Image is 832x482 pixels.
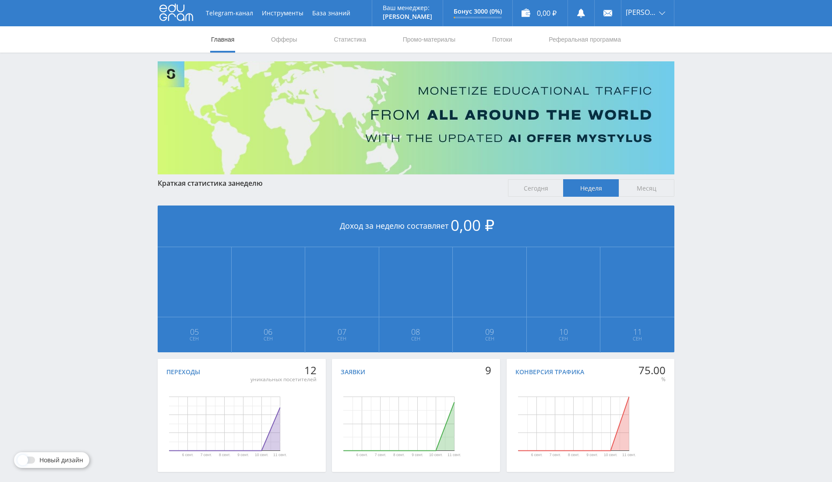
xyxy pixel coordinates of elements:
[586,453,598,457] text: 9 сент.
[601,335,674,342] span: Сен
[563,179,619,197] span: Неделя
[485,364,491,376] div: 9
[622,453,636,457] text: 11 сент.
[380,328,452,335] span: 08
[527,328,600,335] span: 10
[314,380,483,468] svg: Диаграмма.
[603,453,617,457] text: 10 сент.
[210,26,235,53] a: Главная
[166,369,200,376] div: Переходы
[548,26,622,53] a: Реферальная программа
[527,335,600,342] span: Сен
[531,453,542,457] text: 6 сент.
[140,380,309,468] svg: Диаграмма.
[412,453,423,457] text: 9 сент.
[255,453,268,457] text: 10 сент.
[619,179,674,197] span: Месяц
[333,26,367,53] a: Статистика
[236,178,263,188] span: неделю
[341,369,365,376] div: Заявки
[451,215,494,235] span: 0,00 ₽
[158,61,674,174] img: Banner
[306,335,378,342] span: Сен
[568,453,579,457] text: 8 сент.
[158,206,674,247] div: Доход за неделю составляет
[232,328,305,335] span: 06
[515,369,584,376] div: Конверсия трафика
[626,9,656,16] span: [PERSON_NAME]
[158,335,231,342] span: Сен
[380,335,452,342] span: Сен
[402,26,456,53] a: Промо-материалы
[383,4,432,11] p: Ваш менеджер:
[250,376,317,383] div: уникальных посетителей
[182,453,194,457] text: 6 сент.
[601,328,674,335] span: 11
[454,8,502,15] p: Бонус 3000 (0%)
[39,457,83,464] span: Новый дизайн
[453,335,526,342] span: Сен
[393,453,405,457] text: 8 сент.
[448,453,461,457] text: 11 сент.
[201,453,212,457] text: 7 сент.
[453,328,526,335] span: 09
[383,13,432,20] p: [PERSON_NAME]
[273,453,287,457] text: 11 сент.
[375,453,386,457] text: 7 сент.
[237,453,249,457] text: 9 сент.
[158,179,499,187] div: Краткая статистика за
[638,364,666,376] div: 75.00
[489,380,658,468] svg: Диаграмма.
[158,328,231,335] span: 05
[219,453,230,457] text: 8 сент.
[232,335,305,342] span: Сен
[638,376,666,383] div: %
[270,26,298,53] a: Офферы
[356,453,368,457] text: 6 сент.
[491,26,513,53] a: Потоки
[429,453,443,457] text: 10 сент.
[306,328,378,335] span: 07
[250,364,317,376] div: 12
[508,179,564,197] span: Сегодня
[549,453,561,457] text: 7 сент.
